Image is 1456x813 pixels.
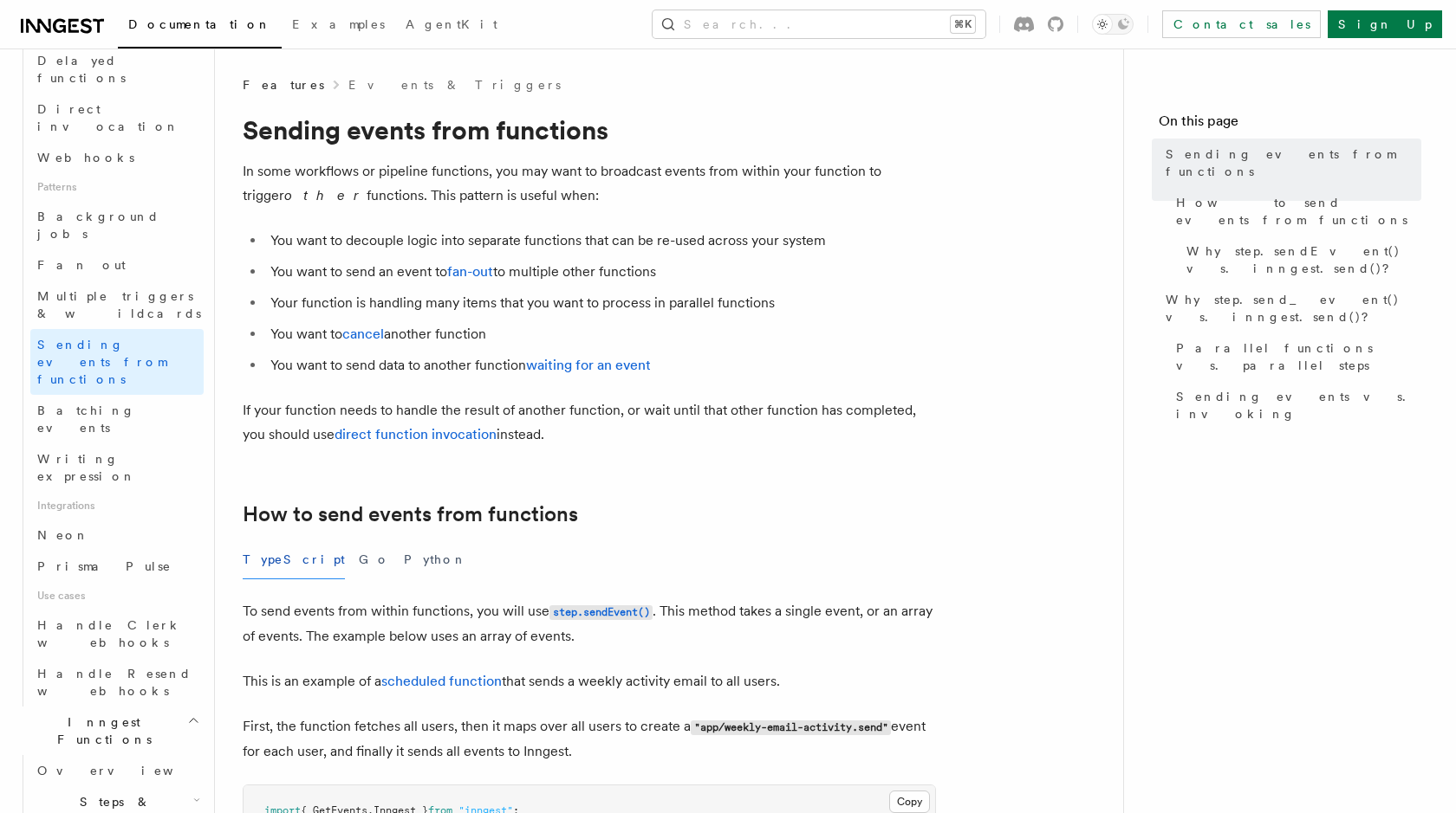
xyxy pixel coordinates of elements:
span: Sending events from functions [1166,145,1421,180]
li: You want to send an event to to multiple other functions [265,260,936,284]
span: Sending events vs. invoking [1176,388,1421,423]
a: Events & Triggers [348,76,561,94]
span: Direct invocation [37,102,179,133]
a: Prisma Pulse [30,551,204,582]
a: step.sendEvent() [549,603,653,619]
span: Inngest Functions [14,713,187,748]
span: Why step.send_event() vs. inngest.send()? [1166,291,1421,326]
span: Delayed functions [37,54,126,85]
button: Search...⌘K [653,10,985,38]
a: direct function invocation [335,426,497,442]
h4: On this page [1159,111,1421,139]
a: Handle Resend webhooks [30,658,204,707]
a: Handle Clerk webhooks [30,610,204,658]
span: Sending events from functions [37,338,166,386]
kbd: ⌘K [951,16,975,33]
span: Fan out [37,258,126,272]
button: Go [359,540,390,579]
a: waiting for an event [526,357,651,373]
span: Batching events [37,403,135,435]
a: Neon [30,519,204,551]
span: Use cases [30,582,204,610]
a: fan-out [447,263,493,280]
span: Multiple triggers & wildcards [37,289,201,320]
span: Neon [37,528,89,542]
button: Copy [889,790,930,813]
li: You want to send data to another function [265,353,936,377]
span: How to send events from functions [1176,194,1421,229]
a: Why step.sendEvent() vs. inngest.send()? [1180,236,1421,284]
button: Python [404,540,467,579]
li: Your function is handling many items that you want to process in parallel functions [265,291,936,315]
li: You want to another function [265,322,936,346]
span: Integrations [30,492,204,519]
span: Parallel functions vs. parallel steps [1176,339,1421,374]
p: If your function needs to handle the result of another function, or wait until that other functio... [243,398,936,447]
span: Patterns [30,173,204,201]
a: scheduled function [381,673,502,689]
a: Documentation [118,5,282,48]
a: How to send events from functions [1169,187,1421,236]
span: Handle Resend webhooks [37,667,192,698]
a: Why step.send_event() vs. inngest.send()? [1159,284,1421,332]
span: Features [243,76,324,94]
p: First, the function fetches all users, then it maps over all users to create a event for each use... [243,714,936,764]
a: Delayed functions [30,45,204,94]
a: Examples [282,5,395,47]
span: Why step.sendEvent() vs. inngest.send()? [1186,242,1421,277]
a: Multiple triggers & wildcards [30,281,204,329]
a: Direct invocation [30,94,204,142]
p: In some workflows or pipeline functions, you may want to broadcast events from within your functi... [243,159,936,208]
a: Sending events from functions [30,329,204,395]
code: step.sendEvent() [549,605,653,620]
button: Toggle dark mode [1092,14,1134,35]
span: AgentKit [406,17,497,31]
a: Sending events from functions [1159,139,1421,187]
em: other [284,187,367,203]
span: Handle Clerk webhooks [37,618,182,649]
code: "app/weekly-email-activity.send" [691,720,891,735]
p: To send events from within functions, you will use . This method takes a single event, or an arra... [243,599,936,648]
h1: Sending events from functions [243,114,936,145]
a: Contact sales [1162,10,1321,38]
a: How to send events from functions [243,502,578,526]
a: Background jobs [30,201,204,249]
a: Fan out [30,249,204,281]
span: Prisma Pulse [37,559,172,573]
a: AgentKit [395,5,508,47]
button: Inngest Functions [14,707,204,755]
span: Background jobs [37,210,159,241]
a: Sending events vs. invoking [1169,381,1421,429]
a: Webhooks [30,142,204,173]
span: Documentation [128,17,271,31]
li: You want to decouple logic into separate functions that can be re-used across your system [265,229,936,253]
a: Writing expression [30,443,204,492]
a: Batching events [30,395,204,443]
a: Parallel functions vs. parallel steps [1169,332,1421,381]
a: Sign Up [1328,10,1442,38]
button: TypeScript [243,540,345,579]
span: Examples [292,17,385,31]
span: Webhooks [37,151,134,165]
span: Overview [37,764,216,778]
span: Writing expression [37,452,136,483]
a: Overview [30,755,204,786]
a: cancel [342,326,384,342]
p: This is an example of a that sends a weekly activity email to all users. [243,669,936,694]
